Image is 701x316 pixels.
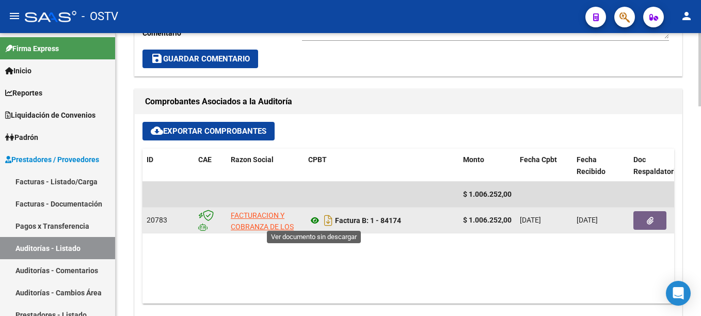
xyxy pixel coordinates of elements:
div: Open Intercom Messenger [666,281,691,306]
button: Exportar Comprobantes [142,122,275,140]
span: FACTURACION Y COBRANZA DE LOS EFECTORES PUBLICOS S.E. [231,211,294,255]
span: Fecha Recibido [577,155,606,176]
span: ID [147,155,153,164]
span: Inicio [5,65,31,76]
strong: $ 1.006.252,00 [463,216,512,224]
mat-icon: cloud_download [151,124,163,137]
mat-icon: menu [8,10,21,22]
datatable-header-cell: Doc Respaldatoria [629,149,691,183]
datatable-header-cell: Razon Social [227,149,304,183]
span: Fecha Cpbt [520,155,557,164]
mat-icon: save [151,52,163,65]
datatable-header-cell: Fecha Cpbt [516,149,572,183]
span: Liquidación de Convenios [5,109,95,121]
span: [DATE] [520,216,541,224]
mat-icon: person [680,10,693,22]
p: Comentario [142,27,302,39]
span: 20783 [147,216,167,224]
datatable-header-cell: CAE [194,149,227,183]
span: Monto [463,155,484,164]
span: [DATE] [577,216,598,224]
span: Firma Express [5,43,59,54]
span: Padrón [5,132,38,143]
span: Reportes [5,87,42,99]
span: CAE [198,155,212,164]
span: - OSTV [82,5,118,28]
strong: Factura B: 1 - 84174 [335,216,401,225]
datatable-header-cell: CPBT [304,149,459,183]
span: CPBT [308,155,327,164]
span: Prestadores / Proveedores [5,154,99,165]
button: Guardar Comentario [142,50,258,68]
i: Descargar documento [322,212,335,229]
datatable-header-cell: ID [142,149,194,183]
datatable-header-cell: Fecha Recibido [572,149,629,183]
span: Guardar Comentario [151,54,250,64]
h1: Comprobantes Asociados a la Auditoría [145,93,672,110]
span: $ 1.006.252,00 [463,190,512,198]
datatable-header-cell: Monto [459,149,516,183]
span: Doc Respaldatoria [633,155,680,176]
span: Exportar Comprobantes [151,127,266,136]
span: Razon Social [231,155,274,164]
